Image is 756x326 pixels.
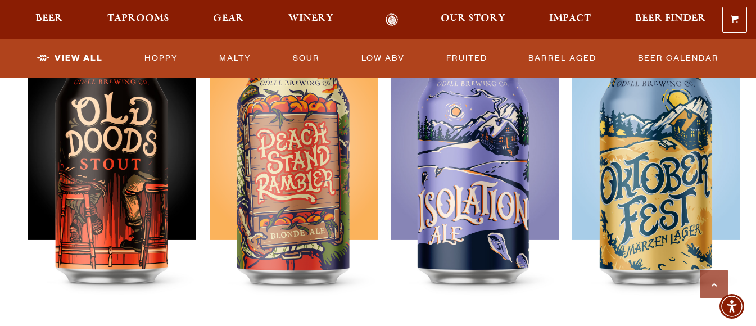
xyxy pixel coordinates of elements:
[357,46,409,71] a: Low ABV
[524,46,601,71] a: Barrel Aged
[542,13,598,26] a: Impact
[213,14,244,23] span: Gear
[28,13,70,26] a: Beer
[719,294,744,319] div: Accessibility Menu
[206,13,251,26] a: Gear
[628,13,713,26] a: Beer Finder
[441,14,505,23] span: Our Story
[100,13,176,26] a: Taprooms
[433,13,513,26] a: Our Story
[442,46,492,71] a: Fruited
[549,14,591,23] span: Impact
[288,14,333,23] span: Winery
[371,13,413,26] a: Odell Home
[281,13,341,26] a: Winery
[700,270,728,298] a: Scroll to top
[107,14,169,23] span: Taprooms
[33,46,107,71] a: View All
[635,14,706,23] span: Beer Finder
[633,46,723,71] a: Beer Calendar
[140,46,183,71] a: Hoppy
[35,14,63,23] span: Beer
[288,46,324,71] a: Sour
[215,46,256,71] a: Malty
